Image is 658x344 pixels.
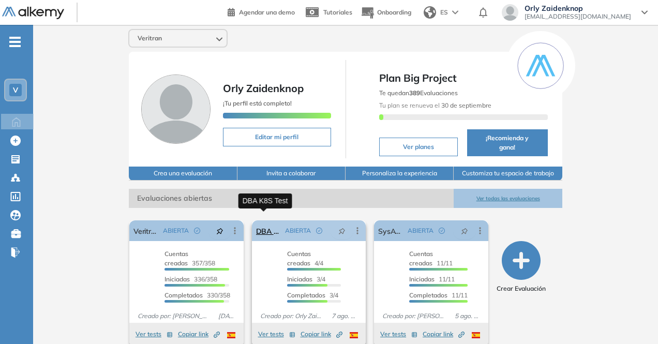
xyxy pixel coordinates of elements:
[409,250,453,267] span: 11/11
[472,332,480,338] img: ESP
[165,250,188,267] span: Cuentas creadas
[423,328,465,340] button: Copiar link
[141,74,211,144] img: Foto de perfil
[346,167,454,181] button: Personaliza la experiencia
[258,328,295,340] button: Ver tests
[408,226,433,235] span: ABIERTA
[331,222,353,239] button: pushpin
[129,167,237,181] button: Crea una evaluación
[440,101,491,109] b: 30 de septiembre
[223,82,304,95] span: Orly Zaidenknop
[163,226,189,235] span: ABIERTA
[287,275,325,283] span: 3/4
[285,226,311,235] span: ABIERTA
[379,70,548,86] span: Plan Big Project
[454,189,562,208] button: Ver todas las evaluaciones
[227,332,235,338] img: ESP
[287,250,311,267] span: Cuentas creadas
[165,250,215,267] span: 357/358
[133,220,159,241] a: Veritran - AP
[223,99,292,107] span: ¡Tu perfil está completo!
[238,193,292,208] div: DBA K8S Test
[409,291,447,299] span: Completados
[338,227,346,235] span: pushpin
[287,291,338,299] span: 3/4
[327,311,362,321] span: 7 ago. 2025
[208,222,231,239] button: pushpin
[178,330,220,339] span: Copiar link
[379,89,458,97] span: Te quedan Evaluaciones
[377,8,411,16] span: Onboarding
[461,227,468,235] span: pushpin
[216,227,223,235] span: pushpin
[409,275,455,283] span: 11/11
[133,311,214,321] span: Creado por: [PERSON_NAME]
[379,101,491,109] span: Tu plan se renueva el
[454,167,562,181] button: Customiza tu espacio de trabajo
[2,7,64,20] img: Logo
[214,311,240,321] span: [DATE]
[228,5,295,18] a: Agendar una demo
[287,250,323,267] span: 4/4
[453,222,476,239] button: pushpin
[287,291,325,299] span: Completados
[452,10,458,14] img: arrow
[361,2,411,24] button: Onboarding
[13,86,18,94] span: V
[409,275,435,283] span: Iniciadas
[256,220,281,241] a: DBA K8S Test
[136,328,173,340] button: Ver tests
[129,189,454,208] span: Evaluaciones abiertas
[301,328,342,340] button: Copiar link
[239,8,295,16] span: Agendar una demo
[165,275,190,283] span: Iniciadas
[380,328,417,340] button: Ver tests
[424,6,436,19] img: world
[497,241,546,293] button: Crear Evaluación
[301,330,342,339] span: Copiar link
[223,128,331,146] button: Editar mi perfil
[256,311,327,321] span: Creado por: Orly Zaidenknop
[165,291,230,299] span: 330/358
[138,34,162,42] span: Veritran
[423,330,465,339] span: Copiar link
[237,167,346,181] button: Invita a colaborar
[178,328,220,340] button: Copiar link
[350,332,358,338] img: ESP
[378,311,451,321] span: Creado por: [PERSON_NAME]
[409,89,420,97] b: 389
[497,284,546,293] span: Crear Evaluación
[323,8,352,16] span: Tutoriales
[409,250,433,267] span: Cuentas creadas
[379,138,458,156] button: Ver planes
[451,311,484,321] span: 5 ago. 2025
[467,129,548,156] button: ¡Recomienda y gana!
[525,4,631,12] span: Orly Zaidenknop
[316,228,322,234] span: check-circle
[287,275,312,283] span: Iniciadas
[440,8,448,17] span: ES
[9,41,21,43] i: -
[165,275,217,283] span: 336/358
[165,291,203,299] span: Completados
[378,220,403,241] a: SysAdmin Networking
[194,228,200,234] span: check-circle
[439,228,445,234] span: check-circle
[409,291,468,299] span: 11/11
[525,12,631,21] span: [EMAIL_ADDRESS][DOMAIN_NAME]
